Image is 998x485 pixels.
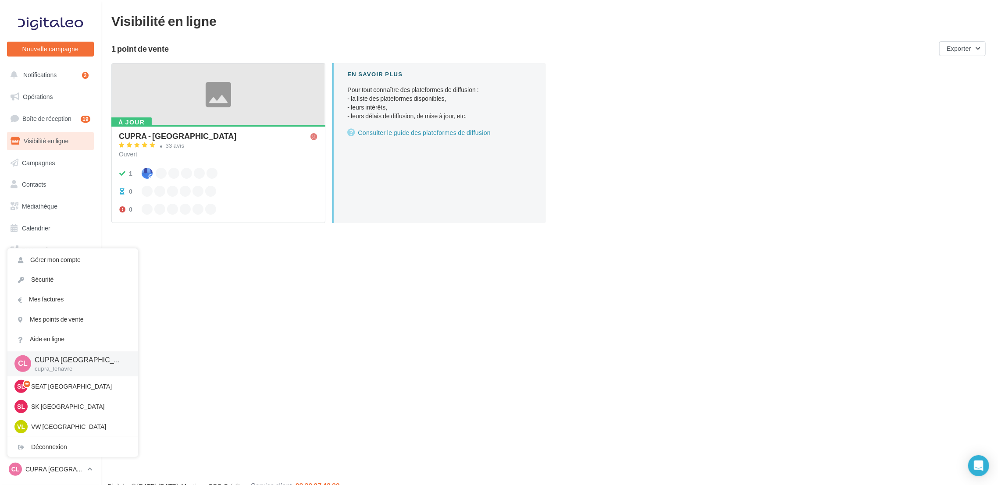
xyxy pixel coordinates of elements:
span: CL [18,359,27,369]
a: 33 avis [119,141,318,152]
div: 33 avis [166,143,185,149]
div: Déconnexion [7,437,138,457]
button: Notifications 2 [5,66,92,84]
p: VW [GEOGRAPHIC_DATA] [31,422,128,431]
a: Opérations [5,88,96,106]
a: Visibilité en ligne [5,132,96,150]
span: SL [17,382,25,391]
span: Opérations [23,93,53,100]
span: Visibilité en ligne [24,137,68,145]
div: En savoir plus [348,70,532,78]
a: Campagnes DataOnDemand [5,270,96,296]
li: - leurs intérêts, [348,103,532,112]
div: Open Intercom Messenger [968,455,989,476]
li: - leurs délais de diffusion, de mise à jour, etc. [348,112,532,120]
p: SK [GEOGRAPHIC_DATA] [31,402,128,411]
div: 0 [129,205,132,214]
a: Contacts [5,175,96,194]
p: SEAT [GEOGRAPHIC_DATA] [31,382,128,391]
p: CUPRA [GEOGRAPHIC_DATA] [35,355,124,365]
span: PLV et print personnalisable [22,244,90,263]
span: Exporter [947,45,971,52]
div: Visibilité en ligne [111,14,987,27]
a: Mes points de vente [7,310,138,329]
button: Exporter [939,41,986,56]
a: Gérer mon compte [7,250,138,270]
a: Sécurité [7,270,138,290]
a: Boîte de réception19 [5,109,96,128]
div: 1 [129,169,132,178]
span: SL [17,402,25,411]
li: - la liste des plateformes disponibles, [348,94,532,103]
div: À jour [111,117,152,127]
div: 2 [82,72,89,79]
span: Notifications [23,71,57,78]
span: Campagnes [22,159,55,166]
a: Mes factures [7,290,138,309]
span: CL [11,465,20,474]
span: VL [17,422,25,431]
a: CL CUPRA [GEOGRAPHIC_DATA] [7,461,94,478]
a: Calendrier [5,219,96,237]
div: 1 point de vente [111,45,936,53]
span: Boîte de réception [22,115,71,122]
a: Médiathèque [5,197,96,216]
p: cupra_lehavre [35,365,124,373]
a: PLV et print personnalisable [5,241,96,266]
p: CUPRA [GEOGRAPHIC_DATA] [25,465,84,474]
span: Contacts [22,181,46,188]
span: Médiathèque [22,202,57,210]
span: Calendrier [22,224,50,232]
button: Nouvelle campagne [7,42,94,57]
div: 0 [129,187,132,196]
span: Ouvert [119,150,137,158]
a: Campagnes [5,154,96,172]
a: Aide en ligne [7,329,138,349]
div: 19 [81,116,90,123]
a: Consulter le guide des plateformes de diffusion [348,127,532,138]
div: CUPRA - [GEOGRAPHIC_DATA] [119,132,236,140]
p: Pour tout connaître des plateformes de diffusion : [348,85,532,120]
